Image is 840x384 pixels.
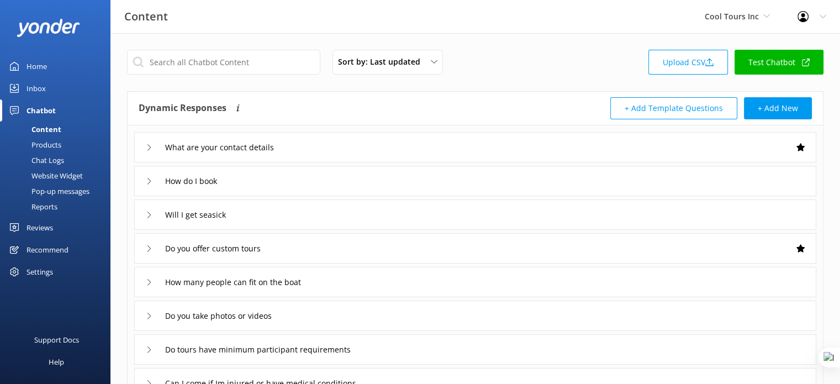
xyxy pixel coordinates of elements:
[7,183,89,199] div: Pop-up messages
[27,99,56,122] div: Chatbot
[610,97,737,119] button: + Add Template Questions
[49,351,64,373] div: Help
[744,97,812,119] button: + Add New
[27,55,47,77] div: Home
[338,56,427,68] span: Sort by: Last updated
[705,11,759,22] span: Cool Tours Inc
[7,122,110,137] a: Content
[7,152,110,168] a: Chat Logs
[7,137,110,152] a: Products
[7,152,64,168] div: Chat Logs
[7,122,61,137] div: Content
[735,50,823,75] a: Test Chatbot
[7,168,83,183] div: Website Widget
[127,50,320,75] input: Search all Chatbot Content
[139,97,226,119] h4: Dynamic Responses
[27,239,68,261] div: Recommend
[27,261,53,283] div: Settings
[27,217,53,239] div: Reviews
[7,183,110,199] a: Pop-up messages
[17,19,80,37] img: yonder-white-logo.png
[7,199,57,214] div: Reports
[27,77,46,99] div: Inbox
[7,199,110,214] a: Reports
[124,8,168,25] h3: Content
[648,50,728,75] a: Upload CSV
[7,137,61,152] div: Products
[7,168,110,183] a: Website Widget
[34,329,79,351] div: Support Docs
